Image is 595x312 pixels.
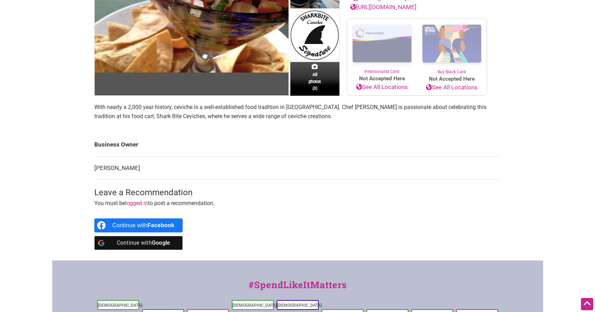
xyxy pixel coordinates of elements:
[152,239,170,246] b: Google
[581,298,593,310] div: Scroll Back to Top
[113,218,175,232] div: Continue with
[94,103,501,121] p: With nearly a 2,000 year history, ceviche is a well-established food tradition in [GEOGRAPHIC_DAT...
[94,199,501,208] p: You must be to post a recommendation.
[148,222,175,228] b: Facebook
[94,156,501,180] td: [PERSON_NAME]
[94,187,501,199] h3: Leave a Recommendation
[94,133,501,156] td: Business Owner
[417,75,487,83] span: Not Accepted Here
[309,71,321,91] span: All photos (3)
[94,218,183,232] a: Continue with <b>Facebook</b>
[94,236,183,250] a: Continue with <b>Google</b>
[417,83,487,92] a: See All Locations
[347,75,417,83] span: Not Accepted Here
[113,236,175,250] div: Continue with
[417,19,487,75] a: Buy Black Card
[347,19,417,68] img: Intentionalist Card
[347,83,417,92] a: See All Locations
[347,19,417,75] a: Intentionalist Card
[350,4,417,11] a: [URL][DOMAIN_NAME]
[417,19,487,69] img: Buy Black Card
[125,200,148,206] a: logged in
[52,278,543,299] div: #SpendLikeItMatters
